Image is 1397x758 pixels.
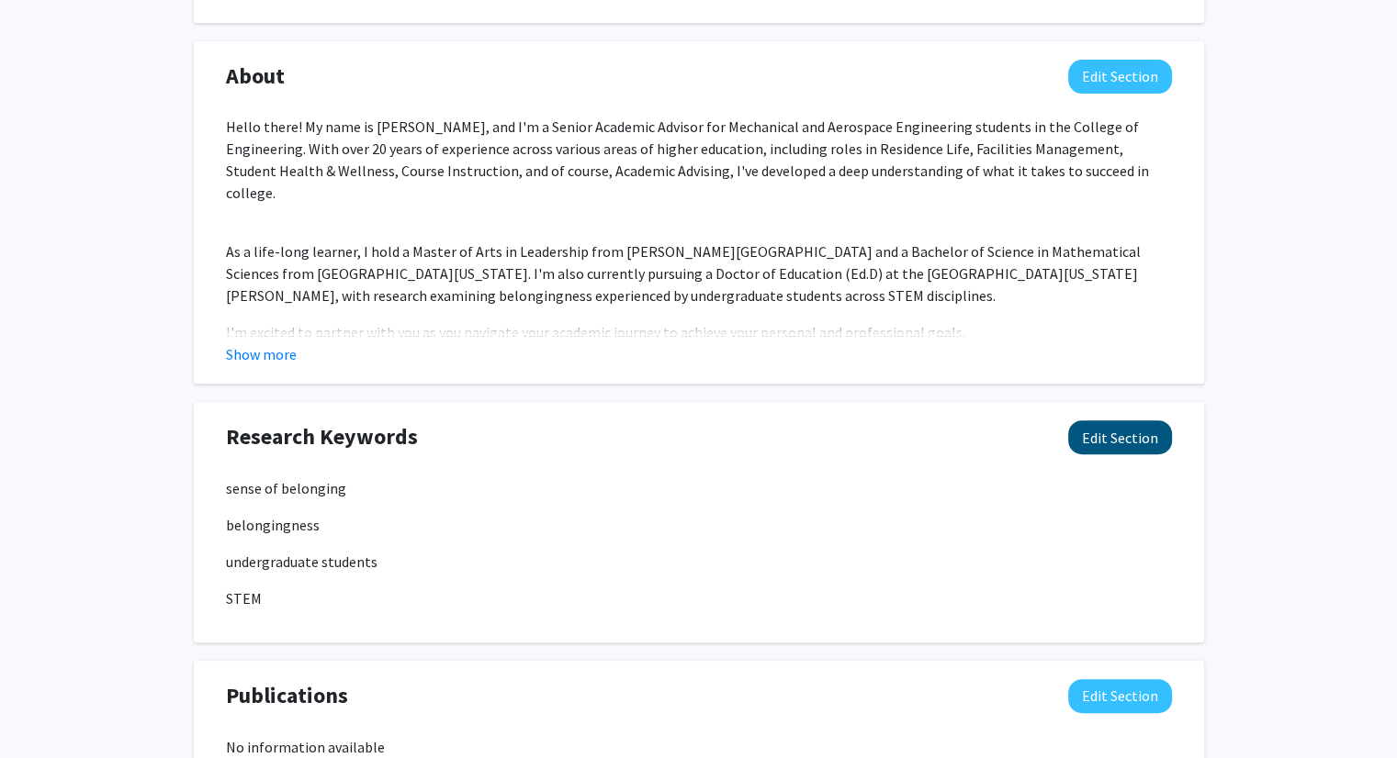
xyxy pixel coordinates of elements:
p: I'm excited to partner with you as you navigate your academic journey to achieve your personal an... [226,321,1172,343]
p: STEM [226,587,1172,609]
p: undergraduate students [226,551,1172,573]
p: As a life-long learner, I hold a Master of Arts in Leadership from [PERSON_NAME][GEOGRAPHIC_DATA]... [226,240,1172,307]
button: Show more [226,343,297,365]
p: belongingness [226,514,1172,536]
button: Edit About [1068,60,1172,94]
iframe: Chat [14,675,78,744]
button: Edit Publications [1068,679,1172,713]
span: Research Keywords [226,420,418,453]
p: sense of belonging [226,477,1172,499]
span: Publications [226,679,348,712]
p: Hello there! My name is [PERSON_NAME], and I'm a Senior Academic Advisor for Mechanical and Aeros... [226,116,1172,204]
div: No information available [226,736,1172,758]
span: About [226,60,285,93]
button: Edit Research Keywords [1068,420,1172,454]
